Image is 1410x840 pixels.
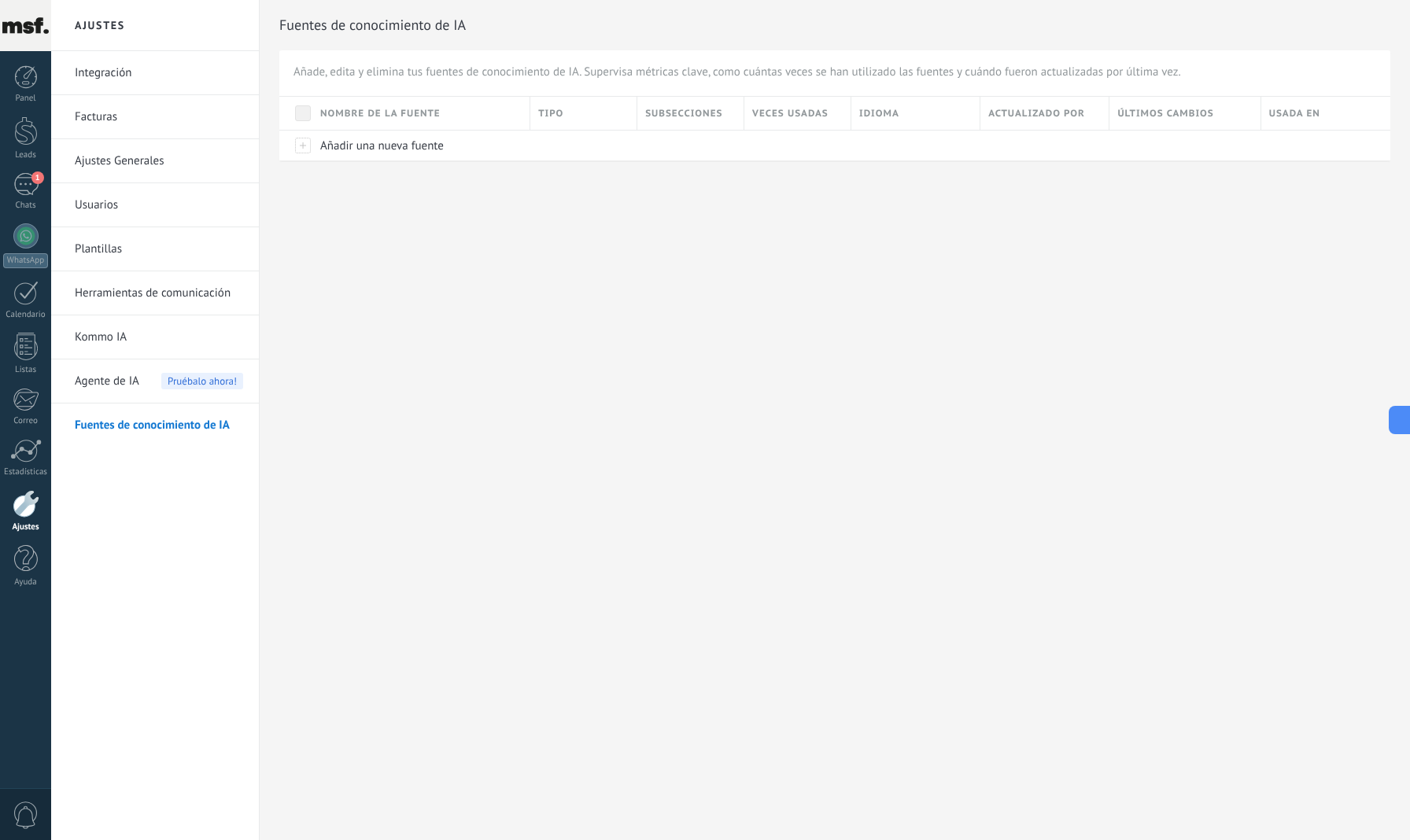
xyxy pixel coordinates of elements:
[851,97,980,130] div: Idioma
[3,253,48,268] div: WhatsApp
[75,359,139,403] span: Agente de IA
[161,373,243,389] span: Pruébalo ahora!
[1109,97,1260,130] div: Últimos cambios
[75,183,243,227] a: Usuarios
[31,171,44,184] span: 1
[3,577,49,588] div: Ayuda
[51,359,259,403] li: Agente de IA
[75,139,243,183] a: Ajustes Generales
[3,310,49,320] div: Calendario
[51,139,259,183] li: Ajustes Generales
[3,365,49,375] div: Listas
[279,9,1390,41] h2: Fuentes de conocimiento de IA
[51,403,259,447] li: Fuentes de conocimiento de IA
[75,51,243,95] a: Integración
[51,227,259,271] li: Plantillas
[320,138,444,153] span: Añadir una nueva fuente
[3,150,49,160] div: Leads
[744,97,851,130] div: Veces usadas
[3,94,49,104] div: Panel
[75,227,243,271] a: Plantillas
[75,359,243,403] a: Agente de IAPruébalo ahora!
[51,271,259,315] li: Herramientas de comunicación
[312,97,530,130] div: Nombre de la fuente
[980,97,1109,130] div: Actualizado por
[75,271,243,315] a: Herramientas de comunicación
[3,522,49,532] div: Ajustes
[51,315,259,359] li: Kommo IA
[3,416,49,426] div: Correo
[51,183,259,227] li: Usuarios
[75,95,243,139] a: Facturas
[3,201,49,211] div: Chats
[51,51,259,95] li: Integración
[75,315,243,359] a: Kommo IA
[293,64,1181,80] span: Añade, edita y elimina tus fuentes de conocimiento de IA. Supervisa métricas clave, como cuántas ...
[530,97,637,130] div: Tipo
[3,467,49,477] div: Estadísticas
[637,97,744,130] div: Subsecciones
[75,403,243,448] a: Fuentes de conocimiento de IA
[1261,97,1390,130] div: Usada en
[51,95,259,139] li: Facturas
